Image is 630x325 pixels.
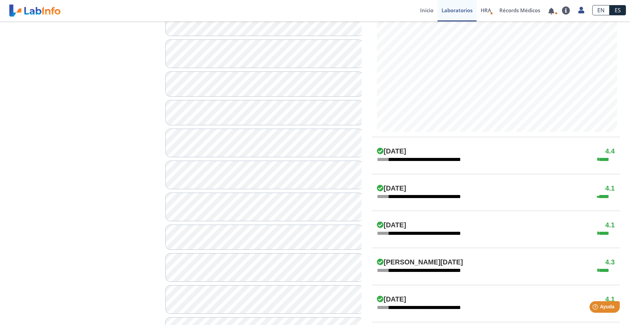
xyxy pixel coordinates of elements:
h4: 4.4 [605,147,615,156]
h4: [DATE] [377,295,406,304]
h4: 4.1 [605,295,615,304]
h4: [PERSON_NAME][DATE] [377,258,463,266]
a: ES [610,5,626,15]
h4: [DATE] [377,184,406,193]
span: HRA [481,7,491,14]
h4: 4.1 [605,184,615,193]
iframe: Help widget launcher [569,298,623,318]
a: EN [592,5,610,15]
h4: [DATE] [377,221,406,229]
h4: 4.1 [605,221,615,229]
h4: 4.3 [605,258,615,266]
h4: [DATE] [377,147,406,156]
